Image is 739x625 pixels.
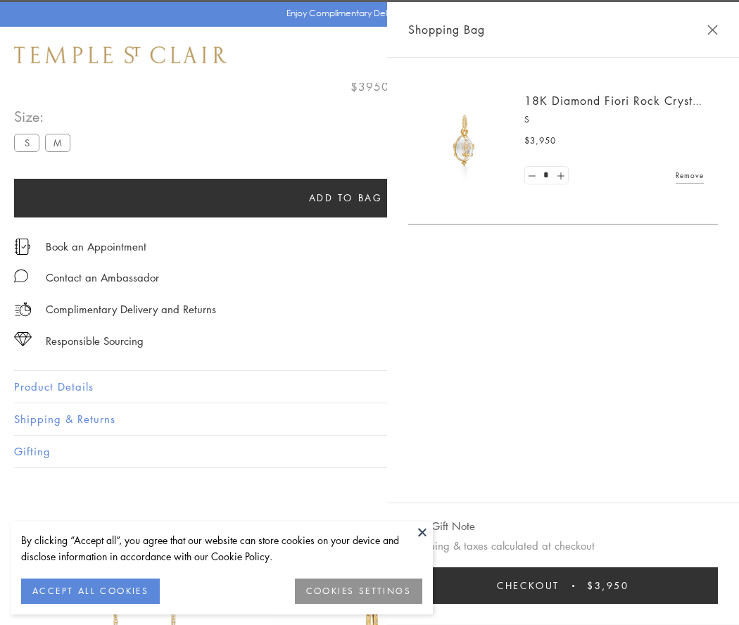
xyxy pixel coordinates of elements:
p: S [524,113,704,127]
img: Temple St. Clair [14,46,227,63]
img: icon_appointment.svg [14,239,31,255]
button: ACCEPT ALL COOKIES [21,579,160,604]
span: Checkout [497,578,560,593]
label: M [45,134,70,151]
img: icon_sourcing.svg [14,332,32,346]
p: Enjoy Complimentary Delivery & Returns [286,6,446,20]
label: S [14,134,39,151]
button: Gifting [14,436,725,467]
button: Shipping & Returns [14,403,725,435]
button: COOKIES SETTINGS [295,579,422,604]
a: Set quantity to 0 [525,167,539,184]
button: Product Details [14,371,725,403]
p: Shipping & taxes calculated at checkout [408,537,718,555]
div: By clicking “Accept all”, you agree that our website can store cookies on your device and disclos... [21,532,422,564]
span: Shopping Bag [408,20,485,39]
a: Remove [676,168,704,183]
span: $3,950 [587,578,629,593]
button: Add Gift Note [408,517,475,535]
img: P51889-E11FIORI [422,99,507,183]
a: Set quantity to 2 [553,167,567,184]
button: Close Shopping Bag [707,25,718,35]
button: Add to bag [14,179,677,217]
p: Complimentary Delivery and Returns [46,301,216,318]
span: Add to bag [309,190,383,206]
img: icon_delivery.svg [14,301,32,318]
a: Book an Appointment [46,239,146,254]
span: Size: [14,105,76,128]
span: $3950 [350,77,389,96]
h3: You May Also Like [35,518,704,541]
span: $3,950 [524,134,556,148]
img: MessageIcon-01_2.svg [14,269,28,283]
button: Checkout $3,950 [408,567,718,604]
div: Responsible Sourcing [46,332,144,350]
div: Contact an Ambassador [46,269,159,286]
